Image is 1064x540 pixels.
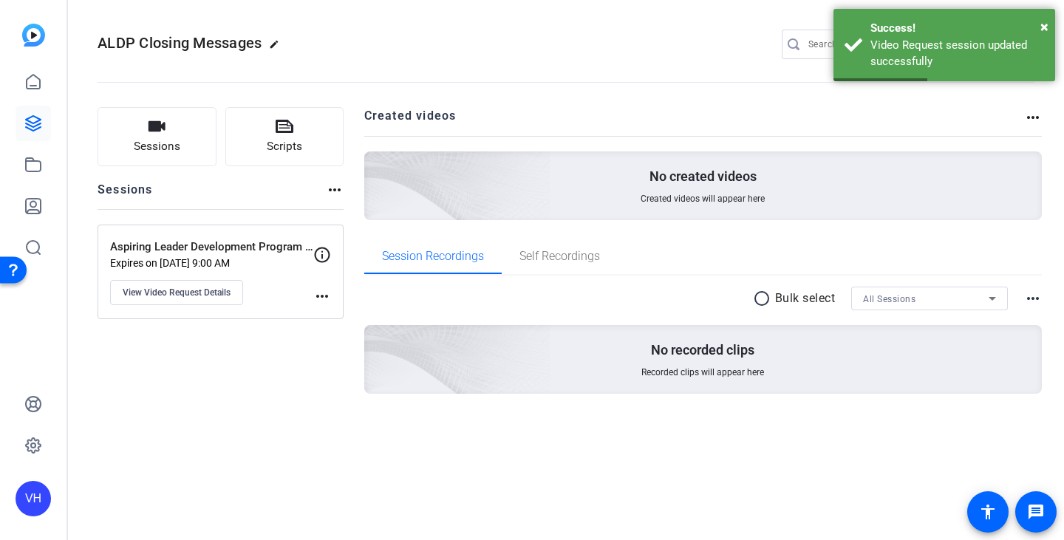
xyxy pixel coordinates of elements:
h2: Sessions [98,181,153,209]
div: Video Request session updated successfully [870,37,1044,70]
span: All Sessions [863,294,915,304]
mat-icon: more_horiz [1024,109,1042,126]
p: Bulk select [775,290,836,307]
p: Expires on [DATE] 9:00 AM [110,257,313,269]
mat-icon: edit [269,39,287,57]
div: VH [16,481,51,516]
span: View Video Request Details [123,287,231,298]
mat-icon: more_horiz [1024,290,1042,307]
mat-icon: message [1027,503,1045,521]
span: Scripts [267,138,302,155]
img: blue-gradient.svg [22,24,45,47]
span: Sessions [134,138,180,155]
p: Aspiring Leader Development Program SLT Messages [110,239,313,256]
span: ALDP Closing Messages [98,34,262,52]
mat-icon: accessibility [979,503,997,521]
span: × [1040,18,1048,35]
input: Search [808,35,941,53]
div: Success! [870,20,1044,37]
button: Close [1040,16,1048,38]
